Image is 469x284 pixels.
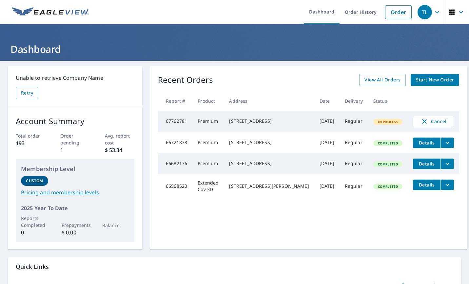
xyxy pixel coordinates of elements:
[229,118,309,124] div: [STREET_ADDRESS]
[158,91,192,111] th: Report #
[192,174,224,198] td: Extended Cov 3D
[16,74,134,82] p: Unable to retrieve Company Name
[26,178,43,184] p: Custom
[340,91,368,111] th: Delivery
[158,153,192,174] td: 66682176
[21,89,33,97] span: Retry
[229,183,309,189] div: [STREET_ADDRESS][PERSON_NAME]
[413,159,440,169] button: detailsBtn-66682176
[420,118,447,125] span: Cancel
[16,87,38,99] button: Retry
[417,182,437,188] span: Details
[314,174,340,198] td: [DATE]
[60,146,90,154] p: 1
[385,5,412,19] a: Order
[416,76,454,84] span: Start New Order
[224,91,314,111] th: Address
[440,159,454,169] button: filesDropdownBtn-66682176
[158,174,192,198] td: 66568520
[158,132,192,153] td: 66721878
[340,111,368,132] td: Regular
[192,111,224,132] td: Premium
[192,132,224,153] td: Premium
[314,132,340,153] td: [DATE]
[340,153,368,174] td: Regular
[21,229,48,236] p: 0
[21,204,129,212] p: 2025 Year To Date
[374,162,402,166] span: Completed
[359,74,406,86] a: View All Orders
[62,229,89,236] p: $ 0.00
[413,116,454,127] button: Cancel
[314,153,340,174] td: [DATE]
[105,146,135,154] p: $ 53.34
[413,180,440,190] button: detailsBtn-66568520
[12,7,89,17] img: EV Logo
[192,91,224,111] th: Product
[192,153,224,174] td: Premium
[440,180,454,190] button: filesDropdownBtn-66568520
[16,115,134,127] p: Account Summary
[417,140,437,146] span: Details
[8,42,461,56] h1: Dashboard
[158,74,213,86] p: Recent Orders
[21,188,129,196] a: Pricing and membership levels
[158,111,192,132] td: 67762781
[417,161,437,167] span: Details
[340,132,368,153] td: Regular
[440,138,454,148] button: filesDropdownBtn-66721878
[364,76,401,84] span: View All Orders
[16,263,453,271] p: Quick Links
[418,5,432,19] div: TL
[60,132,90,146] p: Order pending
[368,91,408,111] th: Status
[411,74,459,86] a: Start New Order
[21,215,48,229] p: Reports Completed
[374,141,402,145] span: Completed
[374,184,402,189] span: Completed
[374,120,402,124] span: In Process
[21,164,129,173] p: Membership Level
[16,139,46,147] p: 193
[229,139,309,146] div: [STREET_ADDRESS]
[62,222,89,229] p: Prepayments
[340,174,368,198] td: Regular
[314,91,340,111] th: Date
[105,132,135,146] p: Avg. report cost
[413,138,440,148] button: detailsBtn-66721878
[229,160,309,167] div: [STREET_ADDRESS]
[102,222,129,229] p: Balance
[314,111,340,132] td: [DATE]
[16,132,46,139] p: Total order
